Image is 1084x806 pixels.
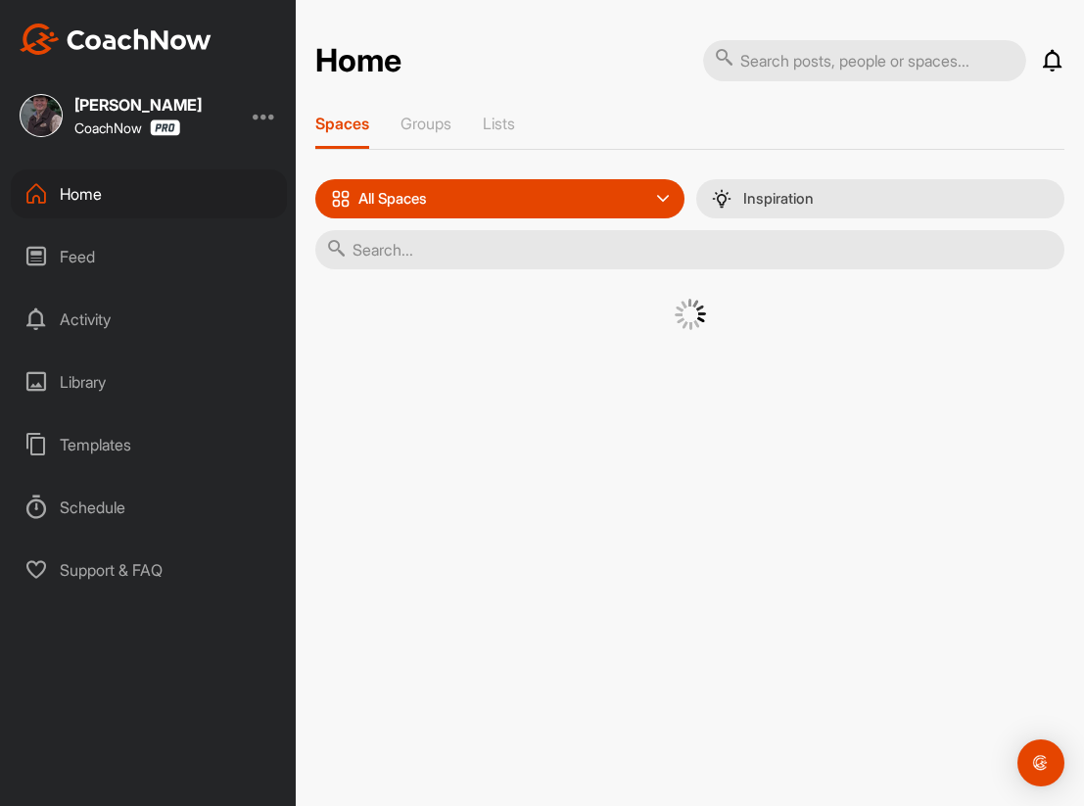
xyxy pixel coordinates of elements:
[11,169,287,218] div: Home
[20,24,212,55] img: CoachNow
[358,191,427,207] p: All Spaces
[315,42,401,80] h2: Home
[703,40,1026,81] input: Search posts, people or spaces...
[315,114,369,133] p: Spaces
[712,189,731,209] img: menuIcon
[675,299,706,330] img: G6gVgL6ErOh57ABN0eRmCEwV0I4iEi4d8EwaPGI0tHgoAbU4EAHFLEQAh+QQFCgALACwIAA4AGAASAAAEbHDJSesaOCdk+8xg...
[315,230,1064,269] input: Search...
[331,189,351,209] img: icon
[401,114,451,133] p: Groups
[483,114,515,133] p: Lists
[743,191,814,207] p: Inspiration
[1017,739,1064,786] div: Open Intercom Messenger
[11,483,287,532] div: Schedule
[74,119,180,136] div: CoachNow
[11,232,287,281] div: Feed
[11,545,287,594] div: Support & FAQ
[74,97,202,113] div: [PERSON_NAME]
[11,295,287,344] div: Activity
[11,420,287,469] div: Templates
[20,94,63,137] img: square_f8f397c70efcd0ae6f92c40788c6018a.jpg
[150,119,180,136] img: CoachNow Pro
[11,357,287,406] div: Library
